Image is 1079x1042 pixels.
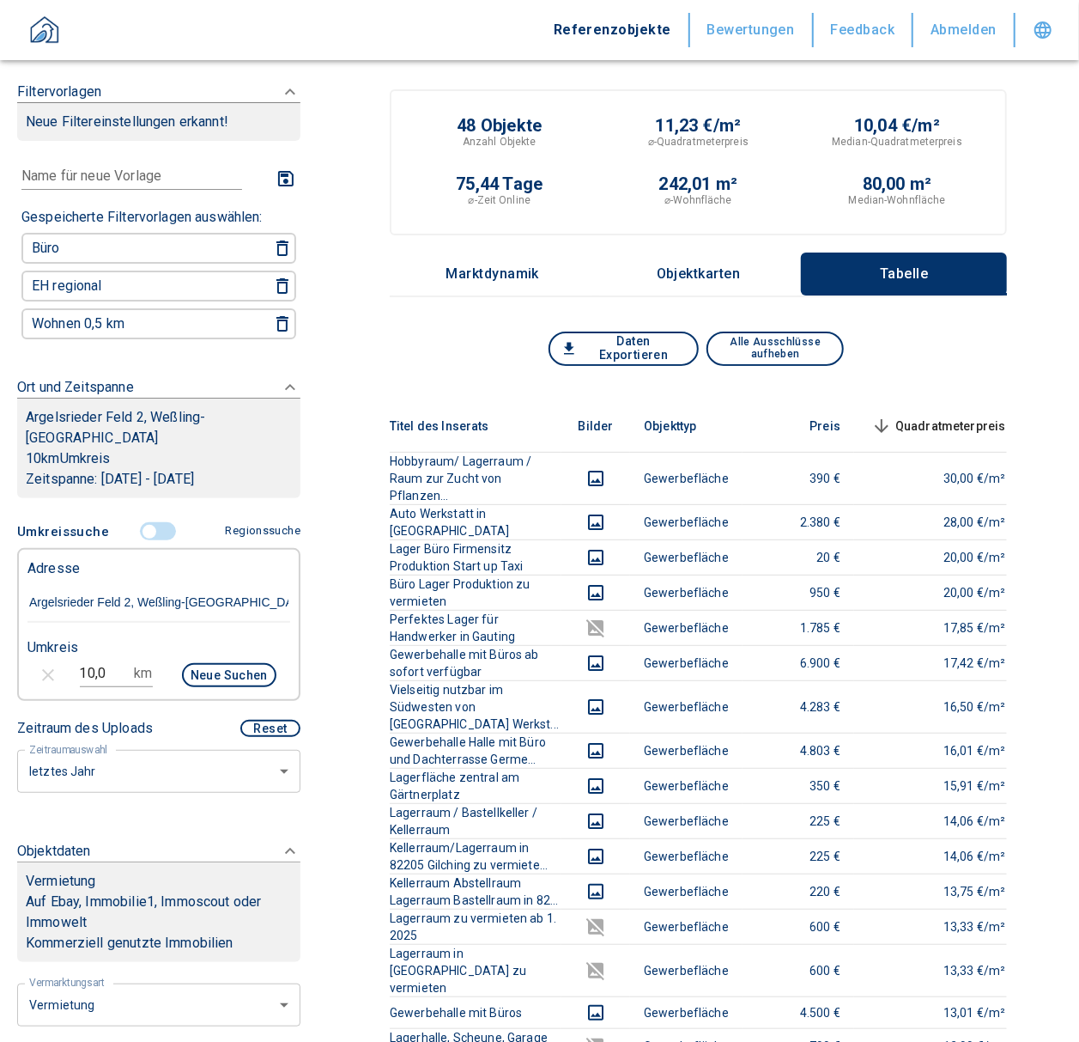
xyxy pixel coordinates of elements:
[630,575,743,610] td: Gewerbefläche
[854,733,1020,768] td: 16,01 €/m²
[390,803,561,838] th: Lagerraum / Bastellkeller / Kellerraum
[26,892,292,933] p: Auf Ebay, Immobilie1, Immoscout oder Immowelt
[390,452,561,504] th: Hobbyraum/ Lagerraum / Raum zur Zucht von Pflanzen...
[390,945,561,997] th: Lagerraum in [GEOGRAPHIC_DATA] zu vermieten
[17,64,300,158] div: FiltervorlagenNeue Filtereinstellungen erkannt!
[456,175,543,192] p: 75,44 Tage
[219,516,300,546] button: Regionssuche
[854,874,1020,909] td: 13,75 €/m²
[630,680,743,733] td: Gewerbefläche
[390,874,561,909] th: Kellerraum Abstellraum Lagerraum Bastellraum in 82...
[561,400,630,453] th: Bilder
[854,997,1020,1029] td: 13,01 €/m²
[25,312,248,336] button: Wohnen 0,5 km
[630,504,743,539] td: Gewerbefläche
[575,740,616,761] button: images
[743,768,854,803] td: 350 €
[17,360,300,515] div: Ort und ZeitspanneArgelsrieder Feld 2, Weßling-[GEOGRAPHIC_DATA]10kmUmkreisZeitspanne: [DATE] - [...
[849,192,946,208] p: Median-Wohnfläche
[17,377,134,398] p: Ort und Zeitspanne
[743,945,854,997] td: 600 €
[743,997,854,1029] td: 4.500 €
[644,416,724,436] span: Objekttyp
[23,10,66,53] img: ProperBird Logo and Home Button
[17,748,300,794] div: letztes Jahr
[17,82,101,102] p: Filtervorlagen
[743,645,854,680] td: 6.900 €
[390,838,561,874] th: Kellerraum/Lagerraum in 82205 Gilching zu vermiete...
[630,539,743,575] td: Gewerbefläche
[854,610,1020,645] td: 17,85 €/m²
[26,933,292,954] p: Kommerziell genutzte Immobilien
[854,680,1020,733] td: 16,50 €/m²
[854,645,1020,680] td: 17,42 €/m²
[26,871,96,892] p: Vermietung
[854,803,1020,838] td: 14,06 €/m²
[575,547,616,568] button: images
[913,13,1015,47] button: Abmelden
[659,175,738,192] p: 242,01 m²
[630,910,743,945] td: Gewerbefläche
[390,910,561,945] th: Lagerraum zu vermieten ab 1. 2025
[32,279,102,293] p: EH regional
[630,733,743,768] td: Gewerbefläche
[861,266,947,282] p: Tabelle
[656,266,742,282] p: Objektkarten
[390,610,561,645] th: Perfektes Lager für Handwerker in Gauting
[575,960,616,981] button: images
[575,697,616,717] button: images
[814,13,914,47] button: Feedback
[575,618,616,638] button: images
[27,558,80,579] p: Adresse
[648,134,749,149] p: ⌀-Quadratmeterpreis
[743,610,854,645] td: 1.785 €
[630,874,743,909] td: Gewerbefläche
[134,663,152,684] p: km
[630,997,743,1029] td: Gewerbefläche
[743,504,854,539] td: 2.380 €
[390,645,561,680] th: Gewerbehalle mit Büros ab sofort verfügbar
[743,910,854,945] td: 600 €
[832,134,962,149] p: Median-Quadratmeterpreis
[26,407,292,448] p: Argelsrieder Feld 2, Weßling-[GEOGRAPHIC_DATA]
[782,416,840,436] span: Preis
[854,910,1020,945] td: 13,33 €/m²
[854,575,1020,610] td: 20,00 €/m²
[863,175,932,192] p: 80,00 m²
[743,838,854,874] td: 225 €
[630,610,743,645] td: Gewerbefläche
[575,582,616,603] button: images
[743,803,854,838] td: 225 €
[743,539,854,575] td: 20 €
[463,134,536,149] p: Anzahl Objekte
[630,803,743,838] td: Gewerbefläche
[549,332,699,366] button: Daten Exportieren
[240,720,300,737] button: Reset
[25,236,248,260] button: Büro
[690,13,814,47] button: Bewertungen
[390,504,561,539] th: Auto Werkstatt in [GEOGRAPHIC_DATA]
[706,332,844,366] button: Alle Ausschlüsse aufheben
[854,504,1020,539] td: 28,00 €/m²
[390,680,561,733] th: Vielseitig nutzbar im Südwesten von [GEOGRAPHIC_DATA] Werkst...
[743,575,854,610] td: 950 €
[390,768,561,803] th: Lagerfläche zentral am Gärtnerplatz
[575,917,616,937] button: images
[390,575,561,610] th: Büro Lager Produktion zu vermieten
[630,768,743,803] td: Gewerbefläche
[17,982,300,1027] div: letztes Jahr
[575,1002,616,1023] button: images
[446,266,540,282] p: Marktdynamik
[390,539,561,575] th: Lager Büro Firmensitz Produktion Start up Taxi
[854,768,1020,803] td: 15,91 €/m²
[390,253,1007,296] div: wrapped label tabs example
[743,874,854,909] td: 220 €
[469,192,530,208] p: ⌀-Zeit Online
[743,452,854,504] td: 390 €
[27,637,78,658] p: Umkreis
[390,733,561,768] th: Gewerbehalle Halle mit Büro und Dachterrasse Germe...
[390,400,561,453] th: Titel des Inserats
[868,416,1006,436] span: Quadratmeterpreis
[26,448,292,469] p: 10 km Umkreis
[630,645,743,680] td: Gewerbefläche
